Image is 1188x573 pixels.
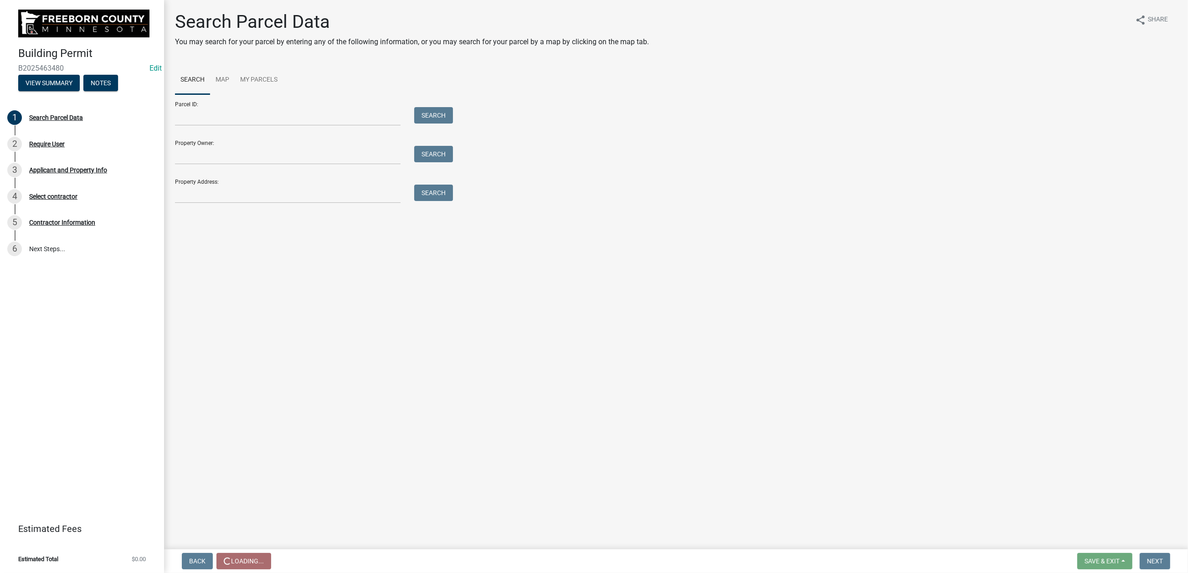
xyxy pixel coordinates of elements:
[414,146,453,162] button: Search
[7,110,22,125] div: 1
[1128,11,1175,29] button: shareShare
[189,558,206,565] span: Back
[7,215,22,230] div: 5
[210,66,235,95] a: Map
[7,189,22,204] div: 4
[18,10,149,37] img: Freeborn County, Minnesota
[235,66,283,95] a: My Parcels
[18,47,157,60] h4: Building Permit
[29,167,107,173] div: Applicant and Property Info
[18,80,80,87] wm-modal-confirm: Summary
[175,11,649,33] h1: Search Parcel Data
[216,553,271,569] button: Loading...
[7,137,22,151] div: 2
[29,193,77,200] div: Select contractor
[18,556,58,562] span: Estimated Total
[1077,553,1132,569] button: Save & Exit
[29,141,65,147] div: Require User
[83,80,118,87] wm-modal-confirm: Notes
[414,185,453,201] button: Search
[175,36,649,47] p: You may search for your parcel by entering any of the following information, or you may search fo...
[29,114,83,121] div: Search Parcel Data
[1140,553,1170,569] button: Next
[18,64,146,72] span: B2025463480
[414,107,453,124] button: Search
[1147,558,1163,565] span: Next
[1148,15,1168,26] span: Share
[132,556,146,562] span: $0.00
[231,558,264,565] span: Loading...
[7,163,22,177] div: 3
[149,64,162,72] wm-modal-confirm: Edit Application Number
[175,66,210,95] a: Search
[18,75,80,91] button: View Summary
[149,64,162,72] a: Edit
[7,520,149,538] a: Estimated Fees
[1135,15,1146,26] i: share
[1085,558,1120,565] span: Save & Exit
[83,75,118,91] button: Notes
[7,242,22,256] div: 6
[182,553,213,569] button: Back
[29,219,95,226] div: Contractor Information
